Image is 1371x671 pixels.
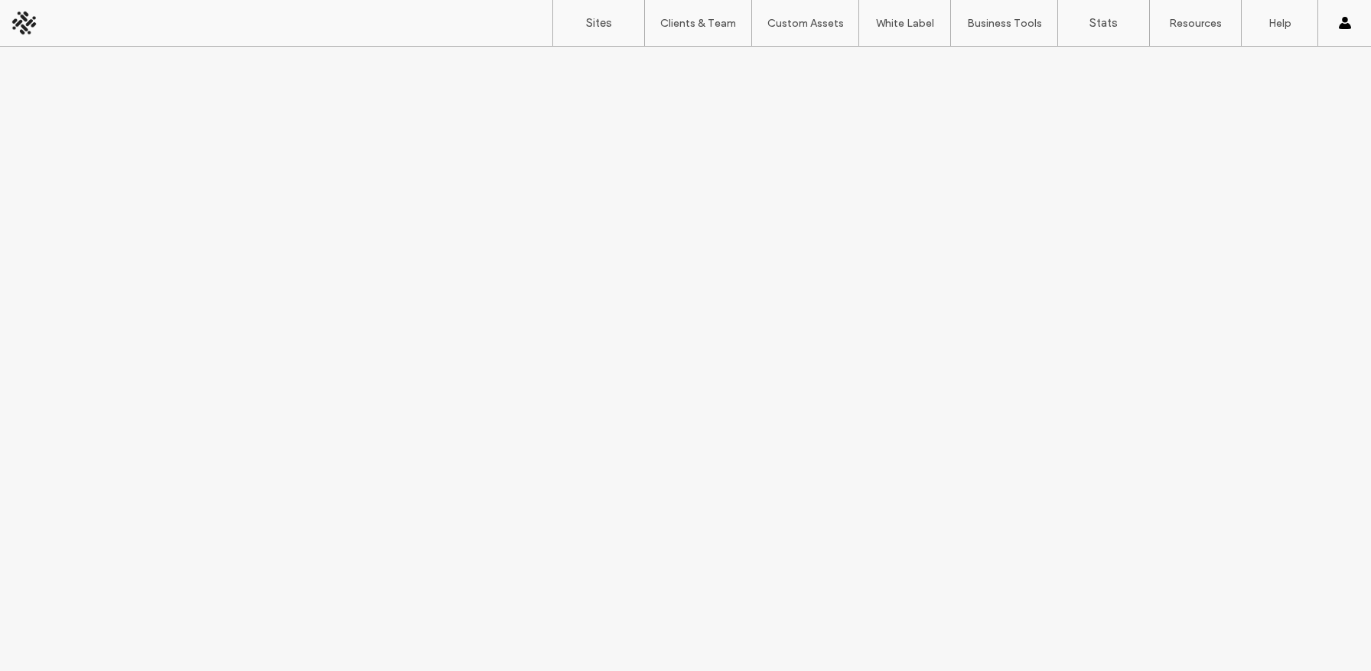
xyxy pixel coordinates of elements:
[1169,17,1222,30] label: Resources
[767,17,844,30] label: Custom Assets
[1089,16,1118,30] label: Stats
[876,17,934,30] label: White Label
[1268,17,1291,30] label: Help
[967,17,1042,30] label: Business Tools
[660,17,736,30] label: Clients & Team
[586,16,612,30] label: Sites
